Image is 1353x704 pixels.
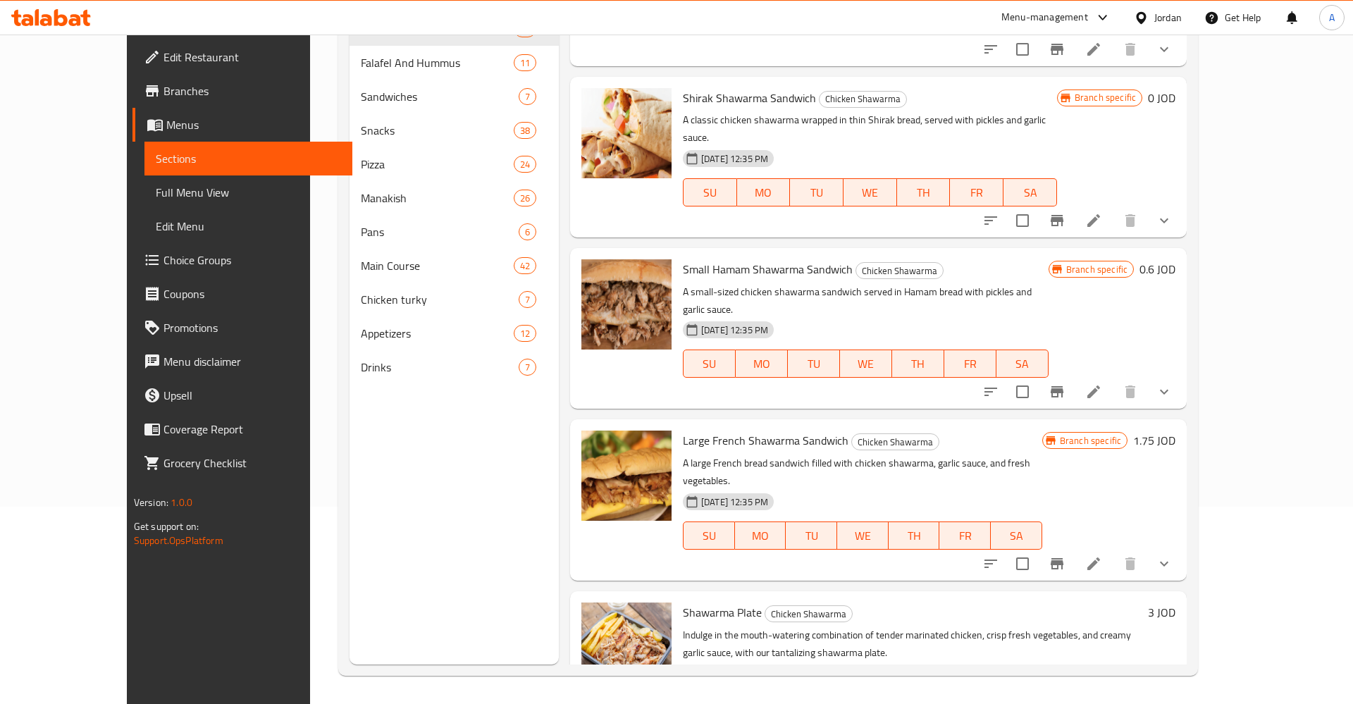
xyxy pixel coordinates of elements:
[514,192,536,205] span: 26
[851,433,939,450] div: Chicken Shawarma
[350,215,559,249] div: Pans6
[903,183,945,203] span: TH
[844,178,897,206] button: WE
[843,526,883,546] span: WE
[1113,32,1147,66] button: delete
[741,526,781,546] span: MO
[683,455,1042,490] p: A large French bread sandwich filled with chicken shawarma, garlic sauce, and fresh vegetables.
[514,158,536,171] span: 24
[737,178,791,206] button: MO
[683,626,1142,662] p: Indulge in the mouth-watering combination of tender marinated chicken, crisp fresh vegetables, an...
[996,350,1049,378] button: SA
[849,183,891,203] span: WE
[581,603,672,693] img: Shawarma Plate
[1085,212,1102,229] a: Edit menu item
[1003,178,1057,206] button: SA
[156,150,342,167] span: Sections
[134,517,199,536] span: Get support on:
[132,345,353,378] a: Menu disclaimer
[514,54,536,71] div: items
[1040,547,1074,581] button: Branch-specific-item
[1147,375,1181,409] button: show more
[361,223,519,240] span: Pans
[683,111,1057,147] p: A classic chicken shawarma wrapped in thin Shirak bread, served with pickles and garlic sauce.
[163,49,342,66] span: Edit Restaurant
[736,350,788,378] button: MO
[519,361,536,374] span: 7
[350,181,559,215] div: Manakish26
[519,223,536,240] div: items
[689,183,731,203] span: SU
[132,40,353,74] a: Edit Restaurant
[683,430,848,451] span: Large French Shawarma Sandwich
[892,350,944,378] button: TH
[790,178,844,206] button: TU
[1085,555,1102,572] a: Edit menu item
[514,156,536,173] div: items
[1139,259,1175,279] h6: 0.6 JOD
[519,226,536,239] span: 6
[350,316,559,350] div: Appetizers12
[166,116,342,133] span: Menus
[683,602,762,623] span: Shawarma Plate
[132,311,353,345] a: Promotions
[1329,10,1335,25] span: A
[945,526,985,546] span: FR
[132,108,353,142] a: Menus
[144,209,353,243] a: Edit Menu
[1002,354,1043,374] span: SA
[361,156,514,173] span: Pizza
[519,293,536,307] span: 7
[514,325,536,342] div: items
[889,521,940,550] button: TH
[735,521,786,550] button: MO
[939,521,991,550] button: FR
[1008,549,1037,579] span: Select to update
[519,88,536,105] div: items
[1147,204,1181,237] button: show more
[796,183,838,203] span: TU
[1069,91,1142,104] span: Branch specific
[856,263,943,279] span: Chicken Shawarma
[974,204,1008,237] button: sort-choices
[1156,555,1173,572] svg: Show Choices
[855,262,944,279] div: Chicken Shawarma
[361,325,514,342] span: Appetizers
[134,493,168,512] span: Version:
[1154,10,1182,25] div: Jordan
[1040,204,1074,237] button: Branch-specific-item
[696,495,774,509] span: [DATE] 12:35 PM
[132,378,353,412] a: Upsell
[361,359,519,376] div: Drinks
[1040,375,1074,409] button: Branch-specific-item
[1148,603,1175,622] h6: 3 JOD
[350,46,559,80] div: Falafel And Hummus11
[689,354,730,374] span: SU
[514,122,536,139] div: items
[1156,383,1173,400] svg: Show Choices
[819,91,907,108] div: Chicken Shawarma
[361,122,514,139] span: Snacks
[894,526,934,546] span: TH
[514,124,536,137] span: 38
[1113,204,1147,237] button: delete
[132,74,353,108] a: Branches
[1147,547,1181,581] button: show more
[683,178,737,206] button: SU
[852,434,939,450] span: Chicken Shawarma
[163,252,342,268] span: Choice Groups
[743,183,785,203] span: MO
[581,88,672,178] img: Shirak Shawarma Sandwich
[840,350,892,378] button: WE
[132,446,353,480] a: Grocery Checklist
[1133,431,1175,450] h6: 1.75 JOD
[514,190,536,206] div: items
[361,257,514,274] div: Main Course
[144,175,353,209] a: Full Menu View
[974,375,1008,409] button: sort-choices
[350,350,559,384] div: Drinks7
[1113,375,1147,409] button: delete
[519,291,536,308] div: items
[765,606,852,622] span: Chicken Shawarma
